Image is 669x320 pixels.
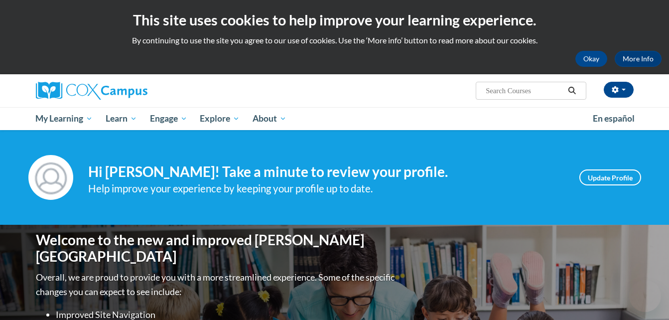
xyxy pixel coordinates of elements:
[485,85,564,97] input: Search Courses
[246,107,293,130] a: About
[36,270,397,299] p: Overall, we are proud to provide you with a more streamlined experience. Some of the specific cha...
[35,113,93,125] span: My Learning
[106,113,137,125] span: Learn
[615,51,662,67] a: More Info
[593,113,635,124] span: En español
[150,113,187,125] span: Engage
[253,113,286,125] span: About
[88,180,564,197] div: Help improve your experience by keeping your profile up to date.
[143,107,194,130] a: Engage
[99,107,143,130] a: Learn
[586,108,641,129] a: En español
[88,163,564,180] h4: Hi [PERSON_NAME]! Take a minute to review your profile.
[28,155,73,200] img: Profile Image
[579,169,641,185] a: Update Profile
[7,35,662,46] p: By continuing to use the site you agree to our use of cookies. Use the ‘More info’ button to read...
[21,107,649,130] div: Main menu
[36,82,225,100] a: Cox Campus
[36,232,397,265] h1: Welcome to the new and improved [PERSON_NAME][GEOGRAPHIC_DATA]
[604,82,634,98] button: Account Settings
[29,107,100,130] a: My Learning
[200,113,240,125] span: Explore
[36,82,147,100] img: Cox Campus
[564,85,579,97] button: Search
[629,280,661,312] iframe: Button to launch messaging window
[7,10,662,30] h2: This site uses cookies to help improve your learning experience.
[575,51,607,67] button: Okay
[193,107,246,130] a: Explore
